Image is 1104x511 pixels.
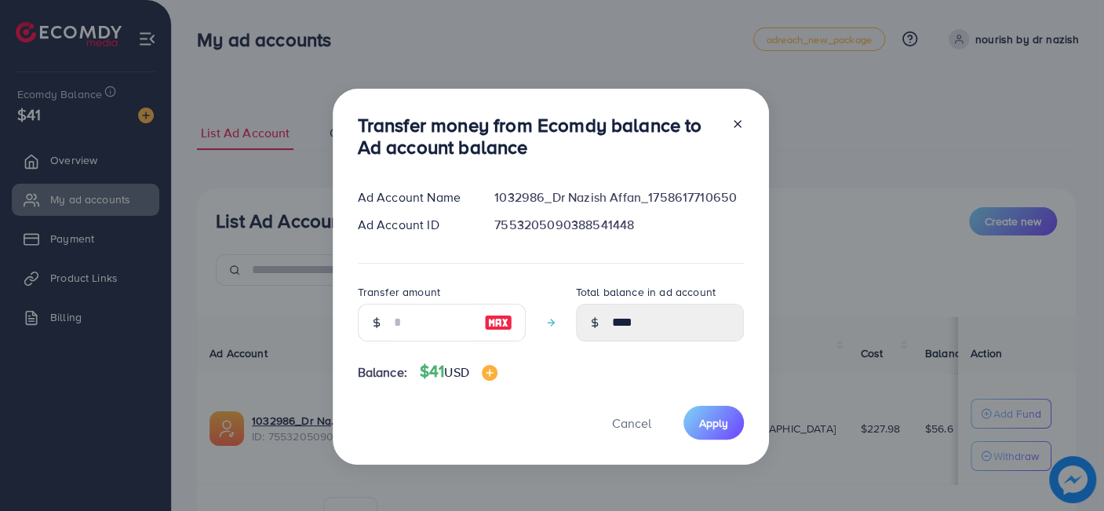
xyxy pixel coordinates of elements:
[683,406,744,440] button: Apply
[482,365,497,381] img: image
[482,188,756,206] div: 1032986_Dr Nazish Affan_1758617710650
[444,363,468,381] span: USD
[484,313,512,332] img: image
[420,362,497,381] h4: $41
[612,414,651,432] span: Cancel
[592,406,671,440] button: Cancel
[482,216,756,234] div: 7553205090388541448
[358,114,719,159] h3: Transfer money from Ecomdy balance to Ad account balance
[358,284,440,300] label: Transfer amount
[699,415,728,431] span: Apply
[576,284,716,300] label: Total balance in ad account
[345,216,483,234] div: Ad Account ID
[345,188,483,206] div: Ad Account Name
[358,363,407,381] span: Balance:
